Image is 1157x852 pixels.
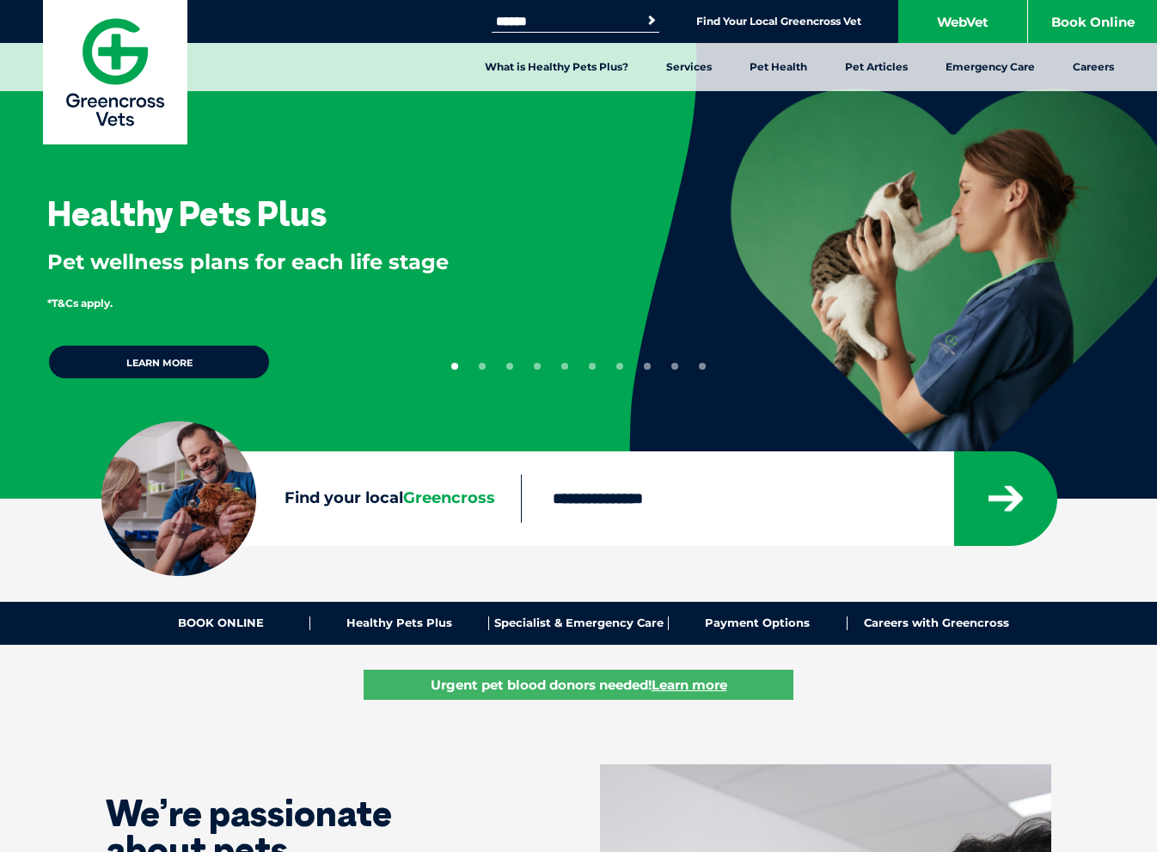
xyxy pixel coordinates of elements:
a: Careers with Greencross [848,616,1025,630]
span: *T&Cs apply. [47,297,113,310]
p: Pet wellness plans for each life stage [47,248,573,277]
button: 7 of 10 [616,363,623,370]
a: Pet Articles [826,43,927,91]
a: Learn more [47,344,271,380]
u: Learn more [652,677,727,693]
button: Search [643,12,660,29]
span: Greencross [403,488,495,507]
h3: Healthy Pets Plus [47,196,327,230]
a: Careers [1054,43,1133,91]
button: 9 of 10 [671,363,678,370]
a: Pet Health [731,43,826,91]
button: 4 of 10 [534,363,541,370]
a: Urgent pet blood donors needed!Learn more [364,670,793,700]
button: 6 of 10 [589,363,596,370]
button: 3 of 10 [506,363,513,370]
button: 10 of 10 [699,363,706,370]
a: Find Your Local Greencross Vet [696,15,861,28]
button: 5 of 10 [561,363,568,370]
a: Payment Options [669,616,848,630]
a: Emergency Care [927,43,1054,91]
button: 2 of 10 [479,363,486,370]
a: Specialist & Emergency Care [489,616,668,630]
a: BOOK ONLINE [132,616,310,630]
a: Services [647,43,731,91]
label: Find your local [101,486,521,512]
a: What is Healthy Pets Plus? [466,43,647,91]
button: 1 of 10 [451,363,458,370]
button: 8 of 10 [644,363,651,370]
a: Healthy Pets Plus [310,616,489,630]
